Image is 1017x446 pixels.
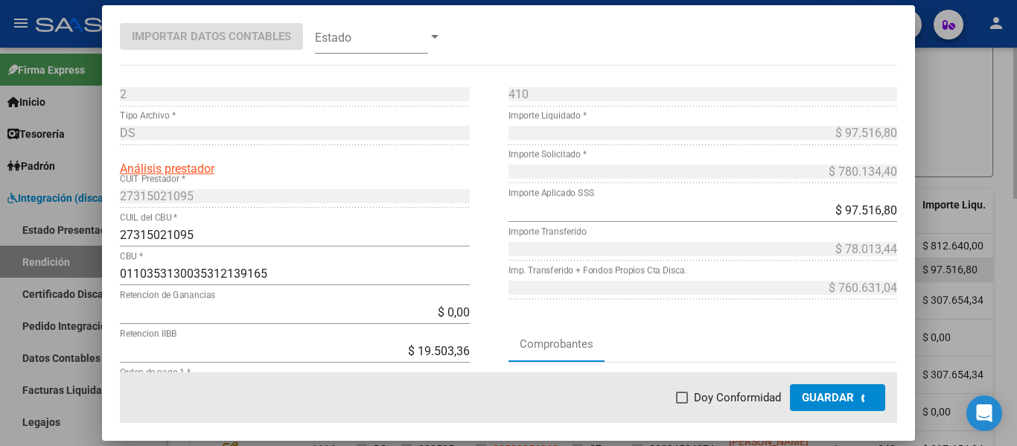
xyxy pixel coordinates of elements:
div: Open Intercom Messenger [966,395,1002,431]
span: Guardar [802,391,854,404]
span: Doy Conformidad [694,389,781,407]
button: Importar Datos Contables [120,23,303,50]
div: Comprobantes [520,336,593,353]
button: Guardar [790,384,885,411]
span: Análisis prestador [120,162,214,176]
span: Importar Datos Contables [132,30,291,43]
